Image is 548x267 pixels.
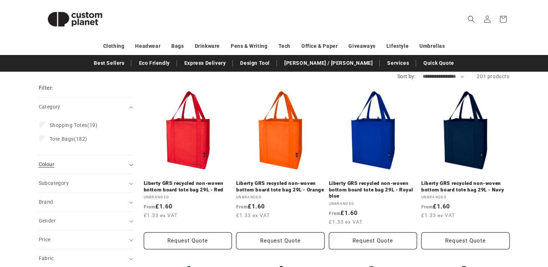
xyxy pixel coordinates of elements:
[278,40,290,52] a: Tech
[421,180,510,193] a: Liberty GRS recycled non-woven bottom board tote bag 29L - Navy
[421,232,510,249] button: Request Quote
[281,57,376,69] a: [PERSON_NAME] / [PERSON_NAME]
[39,84,54,92] h2: Filter:
[39,212,133,230] summary: Gender (0 selected)
[386,40,409,52] a: Lifestyle
[181,57,230,69] a: Express Delivery
[135,40,160,52] a: Headwear
[195,40,220,52] a: Drinkware
[477,73,509,79] span: 201 products
[39,104,60,110] span: Category
[50,122,87,128] span: Shopping Totes
[329,180,417,199] a: Liberty GRS recycled non-woven bottom board tote bag 29L - Royal blue
[144,180,232,193] a: Liberty GRS recycled non-woven bottom board tote bag 29L - Red
[301,40,338,52] a: Office & Paper
[397,73,415,79] label: Sort by:
[39,199,53,205] span: Brand
[427,189,548,267] iframe: Chat Widget
[236,232,325,249] button: Request Quote
[39,174,133,192] summary: Subcategory (0 selected)
[384,57,413,69] a: Services
[236,180,325,193] a: Liberty GRS recycled non-woven bottom board tote bag 29L - Orange
[39,193,133,211] summary: Brand (0 selected)
[144,232,232,249] button: Request Quote
[50,122,98,128] span: (19)
[39,180,69,186] span: Subcategory
[348,40,375,52] a: Giveaways
[463,11,479,27] summary: Search
[420,57,458,69] a: Quick Quote
[39,230,133,249] summary: Price
[329,232,417,249] button: Request Quote
[39,161,54,167] span: Colour
[39,155,133,174] summary: Colour (0 selected)
[103,40,125,52] a: Clothing
[39,237,51,242] span: Price
[135,57,173,69] a: Eco Friendly
[90,57,128,69] a: Best Sellers
[39,98,133,116] summary: Category (0 selected)
[171,40,184,52] a: Bags
[231,40,267,52] a: Pens & Writing
[237,57,273,69] a: Design Tool
[50,136,74,142] span: Tote Bags
[39,218,56,224] span: Gender
[39,3,111,35] img: Custom Planet
[39,255,54,261] span: Fabric
[50,136,87,142] span: (182)
[419,40,445,52] a: Umbrellas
